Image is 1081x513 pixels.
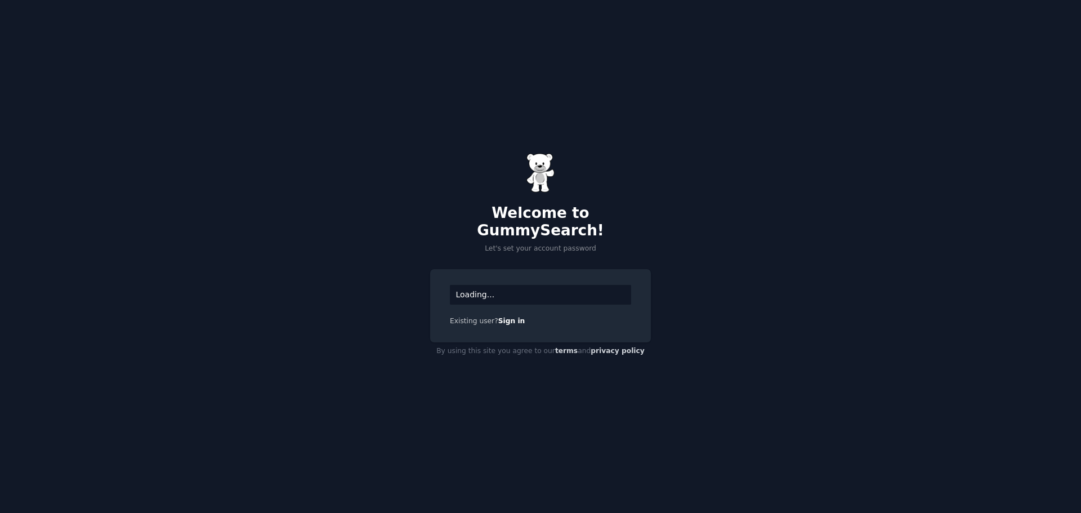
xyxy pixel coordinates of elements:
img: Gummy Bear [526,153,555,193]
a: Sign in [498,317,525,325]
p: Let's set your account password [430,244,651,254]
a: privacy policy [591,347,645,355]
a: terms [555,347,578,355]
div: By using this site you agree to our and [430,342,651,360]
h2: Welcome to GummySearch! [430,204,651,240]
div: Loading... [450,285,631,305]
span: Existing user? [450,317,498,325]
